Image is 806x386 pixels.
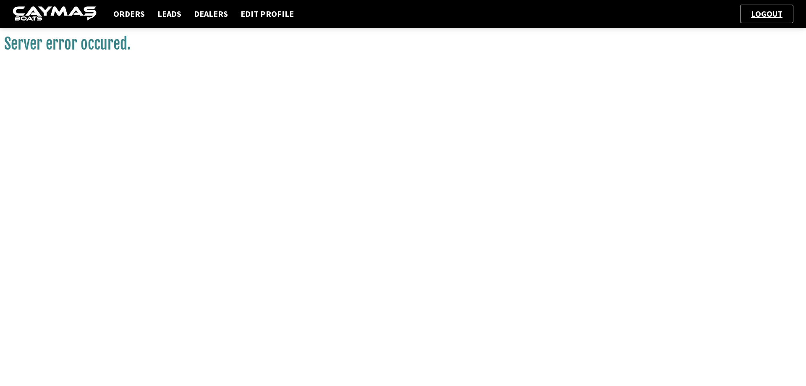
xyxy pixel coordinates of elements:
[190,8,232,19] a: Dealers
[153,8,186,19] a: Leads
[4,34,802,53] h1: Server error occured.
[13,6,97,22] img: caymas-dealer-connect-2ed40d3bc7270c1d8d7ffb4b79bf05adc795679939227970def78ec6f6c03838.gif
[236,8,298,19] a: Edit Profile
[109,8,149,19] a: Orders
[747,8,787,19] a: Logout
